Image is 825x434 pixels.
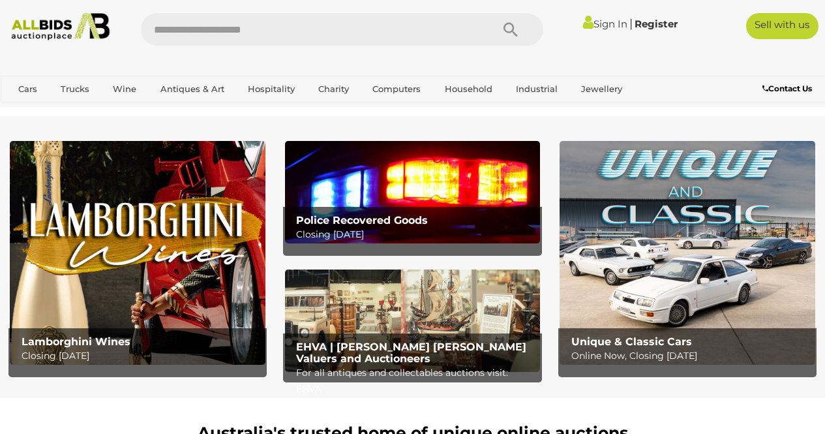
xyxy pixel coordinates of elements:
b: EHVA | [PERSON_NAME] [PERSON_NAME] Valuers and Auctioneers [296,341,526,365]
a: Hospitality [239,78,303,100]
a: Police Recovered Goods Police Recovered Goods Closing [DATE] [285,141,541,243]
a: Charity [310,78,357,100]
a: Industrial [507,78,566,100]
img: Lamborghini Wines [10,141,265,365]
img: Police Recovered Goods [285,141,541,243]
a: Trucks [52,78,98,100]
b: Contact Us [762,84,812,93]
a: Computers [364,78,429,100]
span: | [629,16,633,31]
a: Sell with us [746,13,818,39]
a: Household [436,78,501,100]
b: Unique & Classic Cars [571,335,692,348]
a: Lamborghini Wines Lamborghini Wines Closing [DATE] [10,141,265,365]
p: Closing [DATE] [22,348,260,364]
b: Police Recovered Goods [296,214,428,226]
p: For all antiques and collectables auctions visit: EHVA [296,365,535,397]
a: Cars [10,78,46,100]
a: EHVA | Evans Hastings Valuers and Auctioneers EHVA | [PERSON_NAME] [PERSON_NAME] Valuers and Auct... [285,270,541,372]
a: Antiques & Art [152,78,233,100]
a: Register [635,18,678,30]
img: EHVA | Evans Hastings Valuers and Auctioneers [285,270,541,372]
a: Sports [59,100,103,121]
a: Jewellery [573,78,631,100]
b: Lamborghini Wines [22,335,130,348]
p: Closing [DATE] [296,226,535,243]
a: Unique & Classic Cars Unique & Classic Cars Online Now, Closing [DATE] [560,141,815,365]
a: Wine [104,78,145,100]
a: Contact Us [762,82,815,96]
button: Search [478,13,543,46]
img: Allbids.com.au [6,13,115,40]
img: Unique & Classic Cars [560,141,815,365]
a: [GEOGRAPHIC_DATA] [110,100,222,121]
a: Sign In [583,18,627,30]
a: Office [10,100,52,121]
p: Online Now, Closing [DATE] [571,348,810,364]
